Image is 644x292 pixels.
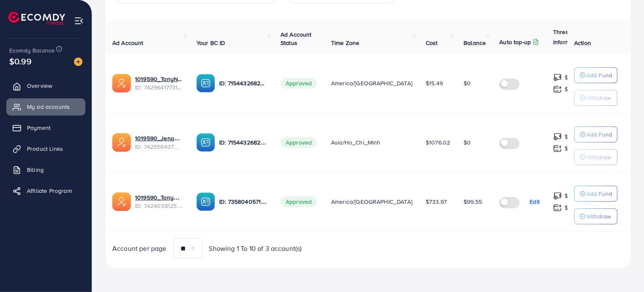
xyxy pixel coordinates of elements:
span: Your BC ID [196,39,225,47]
div: <span class='underline'>1019590_TonyNguyen_1728543578541</span></br>7424038125841678353 [135,193,183,210]
span: Approved [281,78,317,89]
img: top-up amount [553,85,562,94]
p: Auto top-up [499,37,531,47]
span: Account per page [112,244,167,253]
span: Product Links [27,145,63,153]
a: Overview [6,77,85,94]
span: $733.97 [426,197,447,206]
button: Add Fund [574,67,617,83]
span: Showing 1 To 10 of 3 account(s) [209,244,302,253]
div: <span class='underline'>1019590_TonyNguyen 02_1729848288567</span></br>7429641773155696656 [135,75,183,92]
p: $ --- [564,84,575,94]
img: top-up amount [553,73,562,82]
span: $1076.02 [426,138,450,147]
span: Ad Account Status [281,30,312,47]
img: image [74,58,82,66]
a: 1019590_TonyNguyen_1728543578541 [135,193,183,202]
button: Withdraw [574,149,617,165]
p: Add Fund [586,129,612,139]
p: $ 200 [564,143,581,153]
span: Ecomdy Balance [9,46,55,55]
img: logo [8,12,65,25]
span: America/[GEOGRAPHIC_DATA] [331,79,412,87]
img: top-up amount [553,144,562,153]
span: America/[GEOGRAPHIC_DATA] [331,197,412,206]
a: Billing [6,161,85,178]
span: ID: 7425564375647485969 [135,142,183,151]
p: ID: 7358040571459452929 [219,197,267,207]
p: Threshold information [553,27,594,47]
img: ic-ba-acc.ded83a64.svg [196,74,215,92]
a: Payment [6,119,85,136]
span: $0 [464,79,471,87]
img: ic-ads-acc.e4c84228.svg [112,133,131,152]
p: Add Fund [586,70,612,80]
button: Add Fund [574,126,617,142]
button: Withdraw [574,208,617,224]
span: Action [574,39,591,47]
div: <span class='underline'>1019590_Jenoss_1728898947670</span></br>7425564375647485969 [135,134,183,151]
a: 1019590_TonyNguyen 02_1729848288567 [135,75,183,83]
img: top-up amount [553,132,562,141]
span: $0.99 [9,55,32,67]
button: Add Fund [574,186,617,202]
p: Withdraw [586,211,611,221]
img: ic-ba-acc.ded83a64.svg [196,133,215,152]
span: My ad accounts [27,103,70,111]
img: ic-ads-acc.e4c84228.svg [112,74,131,92]
p: Withdraw [586,93,611,103]
p: Add Fund [586,189,612,199]
button: Withdraw [574,90,617,106]
span: $15.49 [426,79,443,87]
img: top-up amount [553,203,562,212]
span: Ad Account [112,39,143,47]
p: ID: 7154432682741465090 [219,78,267,88]
p: ID: 7154432682741465090 [219,137,267,147]
span: $99.55 [464,197,482,206]
span: Approved [281,196,317,207]
a: My ad accounts [6,98,85,115]
p: Withdraw [586,152,611,162]
p: $ 20 [564,191,577,201]
img: top-up amount [553,192,562,200]
a: Affiliate Program [6,182,85,199]
img: ic-ads-acc.e4c84228.svg [112,192,131,211]
iframe: Chat [608,254,638,286]
img: ic-ba-acc.ded83a64.svg [196,192,215,211]
span: Billing [27,166,44,174]
span: Cost [426,39,438,47]
span: $0 [464,138,471,147]
span: Asia/Ho_Chi_Minh [331,138,381,147]
span: Balance [464,39,486,47]
span: ID: 7424038125841678353 [135,202,183,210]
span: Affiliate Program [27,187,72,195]
p: $ 100 [564,132,580,142]
span: Time Zone [331,39,359,47]
span: ID: 7429641773155696656 [135,83,183,92]
p: $ 200 [564,203,581,213]
span: Approved [281,137,317,148]
a: Product Links [6,140,85,157]
p: $ --- [564,72,575,82]
p: Edit [530,197,540,207]
span: Payment [27,124,50,132]
span: Overview [27,82,52,90]
img: menu [74,16,84,26]
a: 1019590_Jenoss_1728898947670 [135,134,183,142]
